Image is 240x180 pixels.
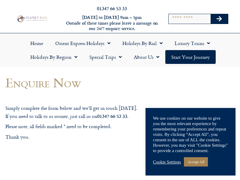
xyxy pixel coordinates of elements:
[5,133,157,141] p: Thank you.
[116,36,169,50] a: Holidays by Rail
[5,123,157,130] p: Please note, all fields marked * need to be completed.
[211,14,228,24] button: Search
[184,157,208,166] a: Accept All
[153,115,228,153] div: We use cookies on our website to give you the most relevant experience by remembering your prefer...
[49,36,116,50] a: Orient Express Holidays
[128,50,165,64] a: About Us
[153,159,181,165] a: Cookie Settings
[65,15,158,31] h6: [DATE] to [DATE] 9am – 5pm Outside of these times please leave a message on our 24/7 enquiry serv...
[16,15,48,22] img: Planet Rail Train Holidays Logo
[24,50,83,64] a: Holidays by Region
[97,5,127,12] a: 01347 66 53 33
[3,36,237,64] nav: Menu
[5,104,157,120] p: Simply complete the form below and we’ll get in touch [DATE]. If you need to talk to us sooner, j...
[169,36,216,50] a: Luxury Trains
[83,50,128,64] a: Special Trips
[97,112,127,119] strong: 01347 66 53 33
[24,36,49,50] a: Home
[5,76,157,90] h1: Enquire Now
[165,50,216,64] a: Start your Journey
